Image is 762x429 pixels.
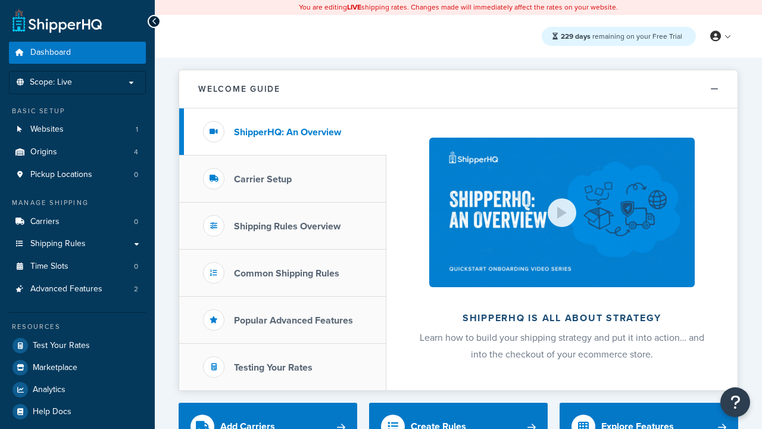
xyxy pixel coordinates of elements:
[134,217,138,227] span: 0
[33,341,90,351] span: Test Your Rates
[9,141,146,163] a: Origins4
[30,77,72,88] span: Scope: Live
[234,127,341,138] h3: ShipperHQ: An Overview
[561,31,591,42] strong: 229 days
[9,379,146,400] a: Analytics
[134,284,138,294] span: 2
[9,278,146,300] a: Advanced Features2
[9,278,146,300] li: Advanced Features
[33,407,71,417] span: Help Docs
[234,174,292,185] h3: Carrier Setup
[9,211,146,233] a: Carriers0
[9,106,146,116] div: Basic Setup
[347,2,361,13] b: LIVE
[30,125,64,135] span: Websites
[234,315,353,326] h3: Popular Advanced Features
[134,262,138,272] span: 0
[9,42,146,64] a: Dashboard
[420,331,704,361] span: Learn how to build your shipping strategy and put it into action… and into the checkout of your e...
[9,198,146,208] div: Manage Shipping
[429,138,695,287] img: ShipperHQ is all about strategy
[198,85,280,94] h2: Welcome Guide
[9,164,146,186] li: Pickup Locations
[9,211,146,233] li: Carriers
[30,170,92,180] span: Pickup Locations
[9,164,146,186] a: Pickup Locations0
[30,262,68,272] span: Time Slots
[179,70,738,108] button: Welcome Guide
[33,385,65,395] span: Analytics
[9,401,146,422] a: Help Docs
[9,233,146,255] a: Shipping Rules
[418,313,706,324] h2: ShipperHQ is all about strategy
[30,48,71,58] span: Dashboard
[134,147,138,157] span: 4
[30,147,57,157] span: Origins
[9,119,146,141] li: Websites
[9,256,146,278] a: Time Slots0
[9,357,146,378] a: Marketplace
[9,335,146,356] a: Test Your Rates
[30,284,102,294] span: Advanced Features
[33,363,77,373] span: Marketplace
[9,256,146,278] li: Time Slots
[720,387,750,417] button: Open Resource Center
[9,119,146,141] a: Websites1
[136,125,138,135] span: 1
[234,268,339,279] h3: Common Shipping Rules
[30,217,60,227] span: Carriers
[234,221,341,232] h3: Shipping Rules Overview
[30,239,86,249] span: Shipping Rules
[561,31,682,42] span: remaining on your Free Trial
[234,362,313,373] h3: Testing Your Rates
[9,322,146,332] div: Resources
[9,141,146,163] li: Origins
[134,170,138,180] span: 0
